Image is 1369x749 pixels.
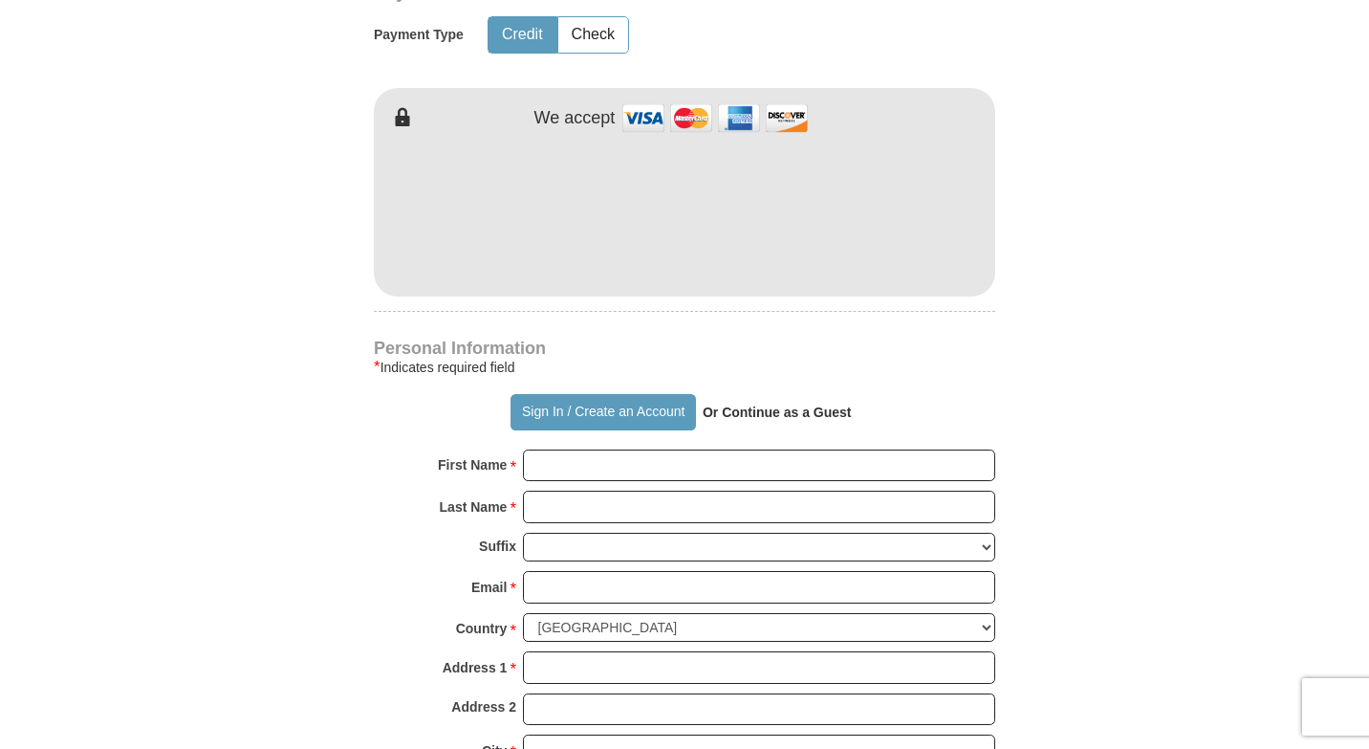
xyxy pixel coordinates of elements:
strong: Suffix [479,533,516,560]
button: Credit [489,17,556,53]
div: Indicates required field [374,356,995,379]
strong: Email [471,574,507,601]
strong: Address 2 [451,694,516,720]
h5: Payment Type [374,27,464,43]
h4: We accept [534,108,616,129]
button: Check [558,17,628,53]
h4: Personal Information [374,341,995,356]
strong: Country [456,615,508,642]
strong: First Name [438,452,507,478]
strong: Address 1 [443,654,508,681]
strong: Or Continue as a Guest [703,405,852,420]
img: credit cards accepted [619,98,811,139]
strong: Last Name [440,494,508,520]
button: Sign In / Create an Account [511,394,695,430]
